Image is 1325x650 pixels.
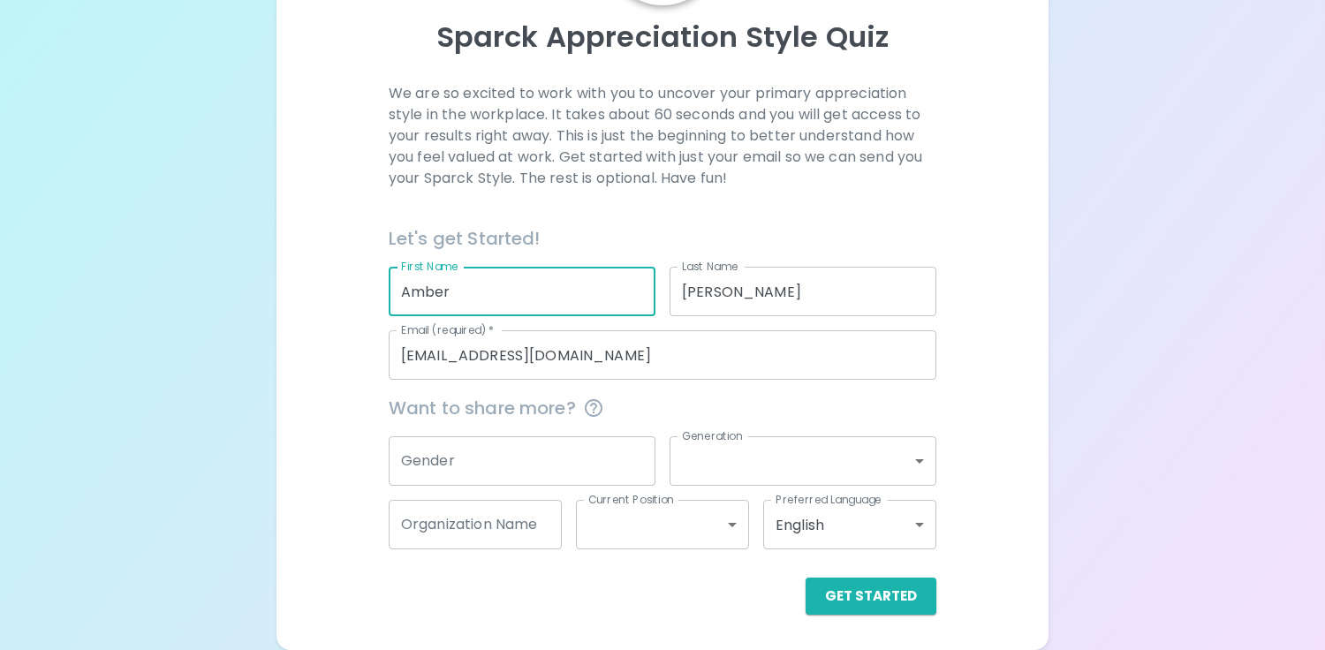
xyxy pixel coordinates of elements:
[583,397,604,419] svg: This information is completely confidential and only used for aggregated appreciation studies at ...
[298,19,1028,55] p: Sparck Appreciation Style Quiz
[763,500,936,549] div: English
[401,259,458,274] label: First Name
[682,428,743,443] label: Generation
[588,492,674,507] label: Current Position
[389,224,936,253] h6: Let's get Started!
[776,492,882,507] label: Preferred Language
[806,578,936,615] button: Get Started
[389,83,936,189] p: We are so excited to work with you to uncover your primary appreciation style in the workplace. I...
[401,322,495,337] label: Email (required)
[682,259,738,274] label: Last Name
[389,394,936,422] span: Want to share more?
